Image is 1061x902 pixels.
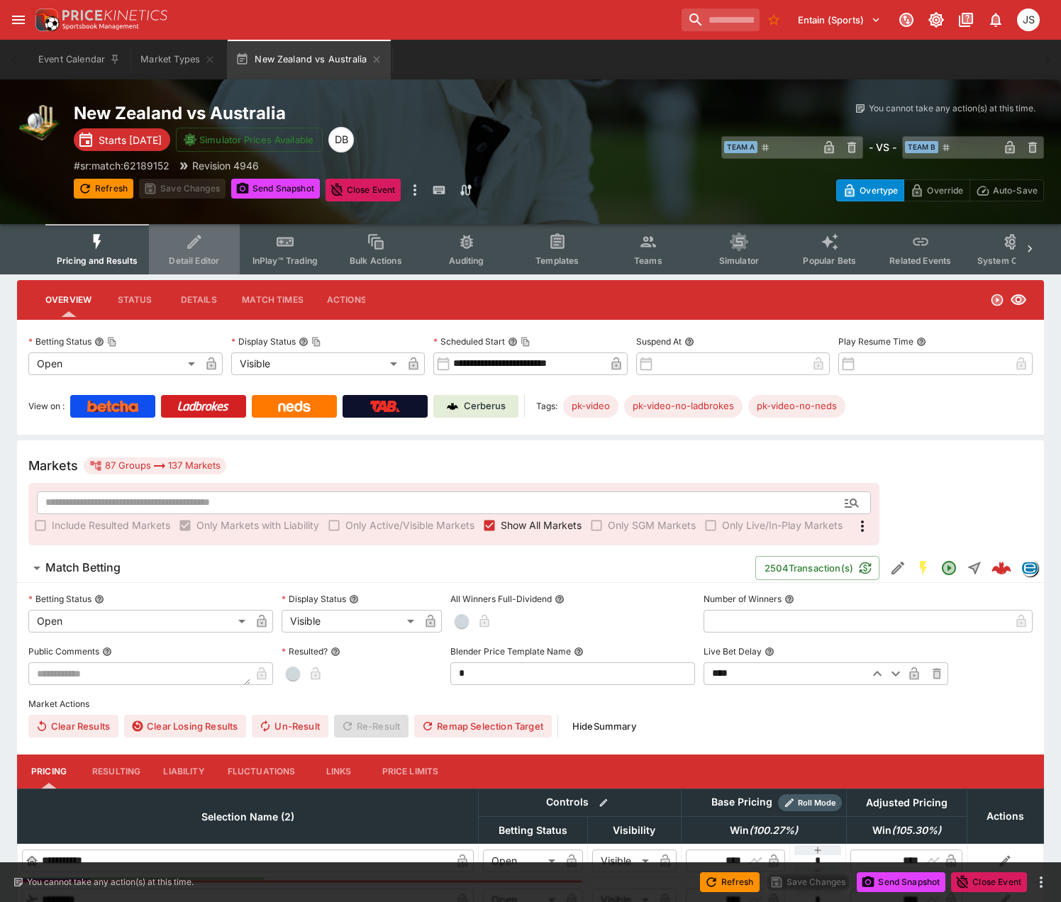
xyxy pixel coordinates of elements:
[406,179,423,201] button: more
[608,518,696,533] span: Only SGM Markets
[87,401,138,412] img: Betcha
[447,401,458,412] img: Cerberus
[31,6,60,34] img: PriceKinetics Logo
[45,224,1016,274] div: Event type filters
[282,645,328,657] p: Resulted?
[334,715,409,737] span: Re-Result
[345,518,474,533] span: Only Active/Visible Markets
[838,335,913,347] p: Play Resume Time
[414,715,552,737] button: Remap Selection Target
[17,102,62,147] img: cricket.png
[74,102,640,124] h2: Copy To Clipboard
[634,255,662,266] span: Teams
[34,283,103,317] button: Overview
[592,850,654,872] div: Visible
[1022,560,1038,576] img: betradar
[231,335,296,347] p: Display Status
[684,337,694,347] button: Suspend At
[563,395,618,418] div: Betting Target: cerberus
[700,872,760,892] button: Refresh
[803,255,856,266] span: Popular Bets
[52,518,170,533] span: Include Resulted Markets
[951,872,1027,892] button: Close Event
[704,593,782,605] p: Number of Winners
[970,179,1044,201] button: Auto-Save
[624,399,743,413] span: pk-video-no-ladbrokes
[449,255,484,266] span: Auditing
[450,593,552,605] p: All Winners Full-Dividend
[521,337,530,347] button: Copy To Clipboard
[81,755,152,789] button: Resulting
[370,401,400,412] img: TabNZ
[89,457,221,474] div: 87 Groups 137 Markets
[311,337,321,347] button: Copy To Clipboard
[564,715,645,737] button: HideSummary
[102,647,112,657] button: Public Comments
[885,555,911,581] button: Edit Detail
[719,255,759,266] span: Simulator
[307,755,371,789] button: Links
[993,183,1038,198] p: Auto-Save
[991,558,1011,578] img: logo-cerberus--red.svg
[574,647,584,657] button: Blender Price Template Name
[28,645,99,657] p: Public Comments
[904,179,970,201] button: Override
[749,822,798,839] em: ( 100.27 %)
[483,850,560,872] div: Open
[433,335,505,347] p: Scheduled Start
[74,158,170,173] p: Copy To Clipboard
[706,794,778,811] div: Base Pricing
[1010,291,1027,308] svg: Visible
[755,556,879,580] button: 2504Transaction(s)
[17,755,81,789] button: Pricing
[328,127,354,152] div: Daniel Beswick
[911,555,936,581] button: SGM Enabled
[103,283,167,317] button: Status
[94,594,104,604] button: Betting Status
[74,179,133,199] button: Refresh
[167,283,230,317] button: Details
[857,822,957,839] span: Win(105.30%)
[152,755,216,789] button: Liability
[597,822,671,839] span: Visibility
[905,141,938,153] span: Team B
[62,10,167,21] img: PriceKinetics
[350,255,402,266] span: Bulk Actions
[535,255,579,266] span: Templates
[784,594,794,604] button: Number of Winners
[28,610,250,633] div: Open
[682,9,760,31] input: search
[778,794,842,811] div: Show/hide Price Roll mode configuration.
[176,128,323,152] button: Simulator Prices Available
[28,457,78,474] h5: Markets
[315,283,379,317] button: Actions
[748,399,845,413] span: pk-video-no-neds
[891,822,941,839] em: ( 105.30 %)
[789,9,889,31] button: Select Tenant
[464,399,506,413] p: Cerberus
[57,255,138,266] span: Pricing and Results
[836,179,1044,201] div: Start From
[940,559,957,577] svg: Open
[349,594,359,604] button: Display Status
[62,23,139,30] img: Sportsbook Management
[252,255,318,266] span: InPlay™ Trading
[230,283,315,317] button: Match Times
[28,593,91,605] p: Betting Status
[704,645,762,657] p: Live Bet Delay
[748,395,845,418] div: Betting Target: cerberus
[186,808,310,825] span: Selection Name (2)
[28,694,1033,715] label: Market Actions
[894,7,919,33] button: Connected to PK
[132,40,224,79] button: Market Types
[99,133,162,147] p: Starts [DATE]
[555,594,565,604] button: All Winners Full-Dividend
[28,395,65,418] label: View on :
[330,647,340,657] button: Resulted?
[594,794,613,812] button: Bulk edit
[977,255,1047,266] span: System Controls
[30,40,129,79] button: Event Calendar
[196,518,319,533] span: Only Markets with Liability
[967,789,1043,843] th: Actions
[936,555,962,581] button: Open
